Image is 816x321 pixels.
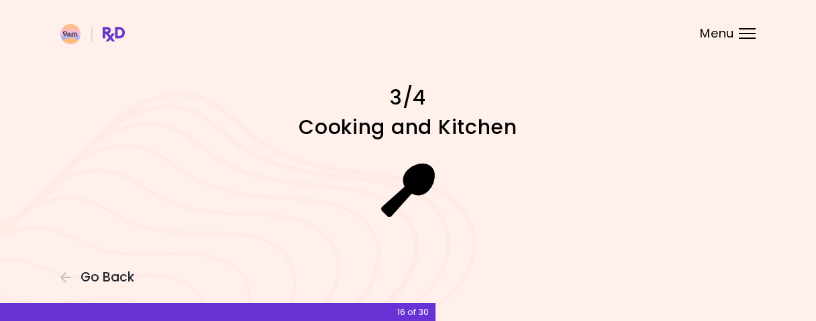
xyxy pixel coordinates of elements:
h1: Cooking and Kitchen [173,114,643,140]
button: Go Back [60,270,141,285]
h1: 3/4 [173,84,643,111]
img: RxDiet [60,24,125,44]
span: Menu [700,27,734,40]
span: Go Back [81,270,134,285]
